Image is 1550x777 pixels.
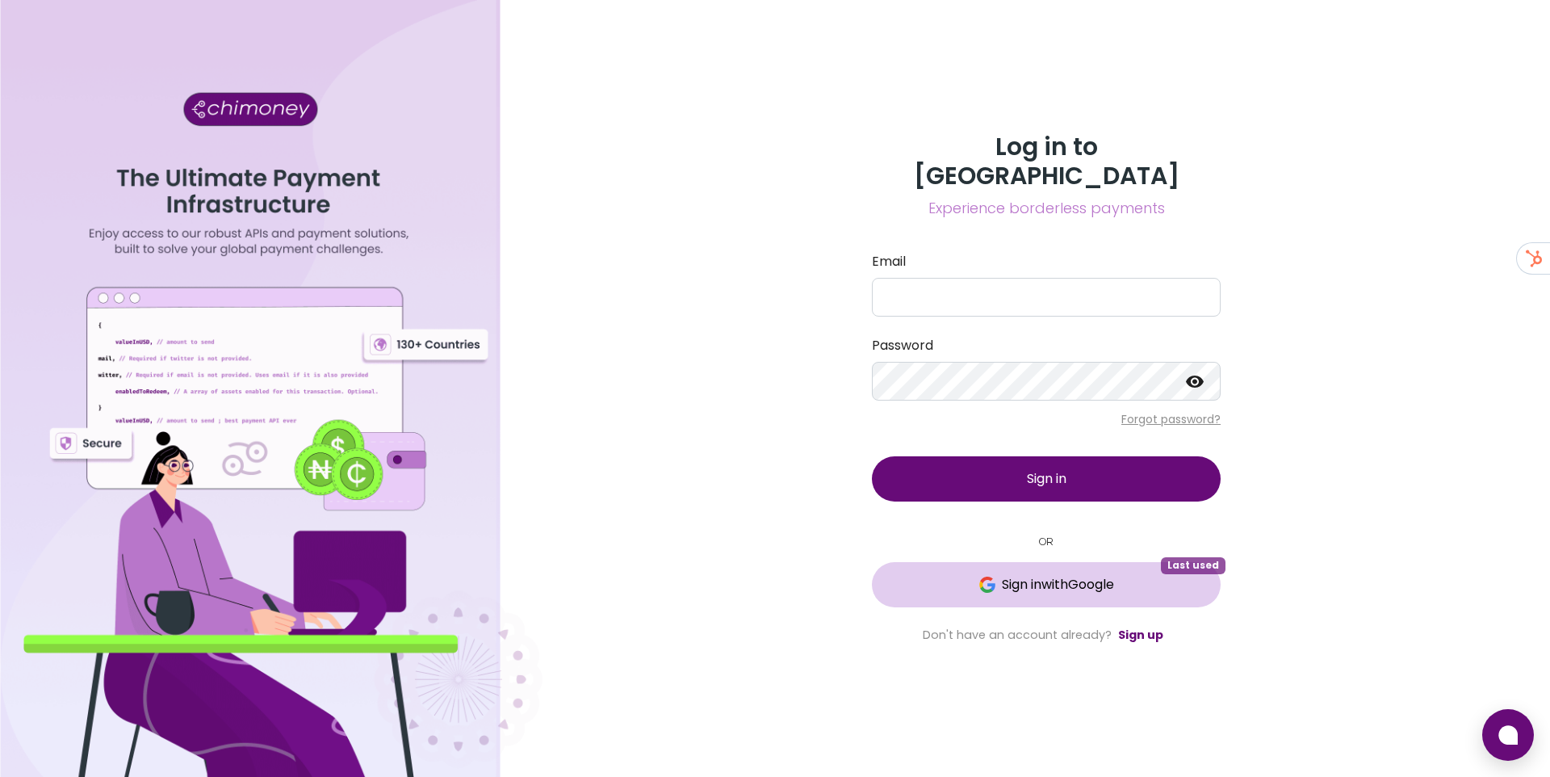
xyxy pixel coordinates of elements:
[872,534,1221,549] small: OR
[872,336,1221,355] label: Password
[1118,627,1163,643] a: Sign up
[1161,557,1225,573] span: Last used
[872,562,1221,607] button: GoogleSign inwithGoogleLast used
[872,197,1221,220] span: Experience borderless payments
[1002,575,1114,594] span: Sign in with Google
[1027,469,1066,488] span: Sign in
[872,252,1221,271] label: Email
[872,456,1221,502] button: Sign in
[872,132,1221,191] h3: Log in to [GEOGRAPHIC_DATA]
[979,577,995,593] img: Google
[1482,709,1534,761] button: Open chat window
[872,411,1221,427] p: Forgot password?
[923,627,1112,643] span: Don't have an account already?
